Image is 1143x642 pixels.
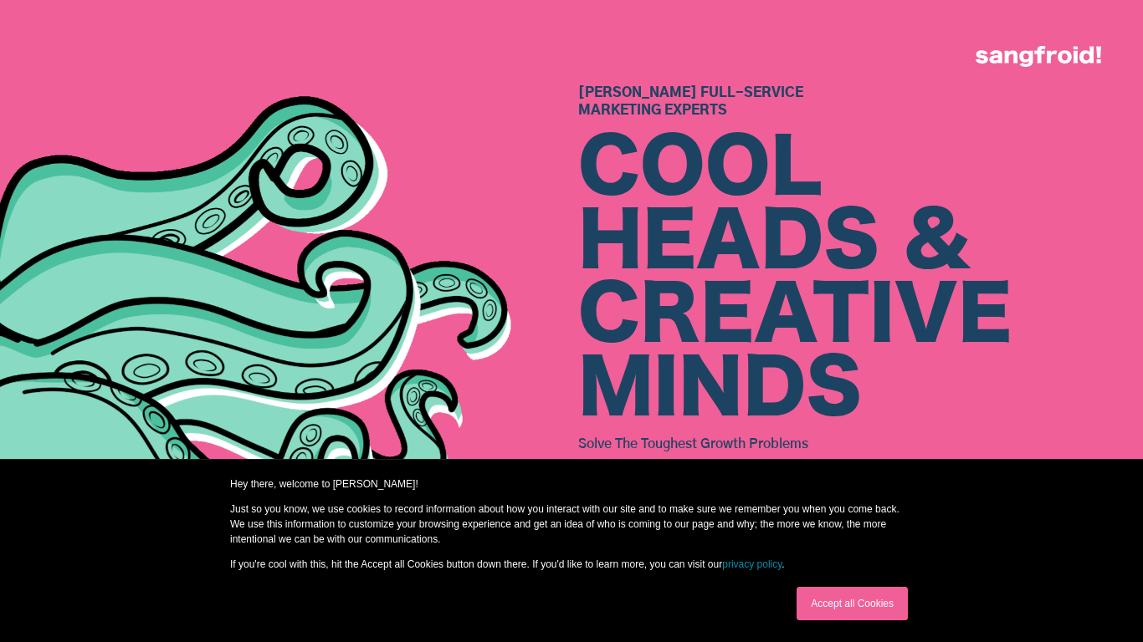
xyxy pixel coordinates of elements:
[578,133,1143,427] div: COOL HEADS & CREATIVE MINDS
[578,431,1143,456] h3: Solve The Toughest Growth Problems
[976,46,1101,67] img: logo
[230,557,913,572] p: If you're cool with this, hit the Accept all Cookies button down there. If you'd like to learn mo...
[230,502,913,547] p: Just so you know, we use cookies to record information about how you interact with our site and t...
[230,476,913,492] p: Hey there, welcome to [PERSON_NAME]!
[578,84,1143,120] h1: [PERSON_NAME] Full-Service Marketing Experts
[722,558,782,570] a: privacy policy
[797,587,908,620] a: Accept all Cookies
